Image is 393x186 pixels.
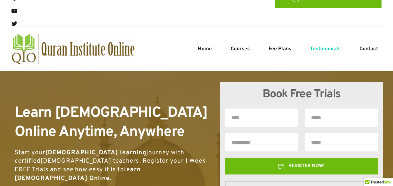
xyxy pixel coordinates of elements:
span: Fee Plans [269,45,291,53]
a: Testimonials [308,45,342,53]
a: Fee Plans [267,45,293,53]
span: Courses [231,45,250,53]
span: Start your [15,149,45,157]
button: REGISTER NOW! [225,158,378,174]
a: [DEMOGRAPHIC_DATA] teachers [41,157,139,165]
span: Contact [360,45,378,53]
span: Testimonials [310,45,341,53]
span: Learn [DEMOGRAPHIC_DATA] Online Anytime, Anywhere [15,104,211,142]
a: Home [196,45,213,53]
strong: [DEMOGRAPHIC_DATA] learning [45,149,146,157]
span: journey with certified [15,149,186,165]
span: . [110,174,112,182]
strong: learn [DEMOGRAPHIC_DATA] Online [15,166,143,182]
span: Home [198,45,212,53]
a: quran-institute-online-australia [11,33,135,64]
span: . Register your 1 Week FREE Trials and see how easy it is to [15,157,207,174]
span: REGISTER NOW! [288,162,325,170]
span: Book Free Trials [263,87,341,102]
a: Courses [229,45,251,53]
a: Contact [358,45,380,53]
